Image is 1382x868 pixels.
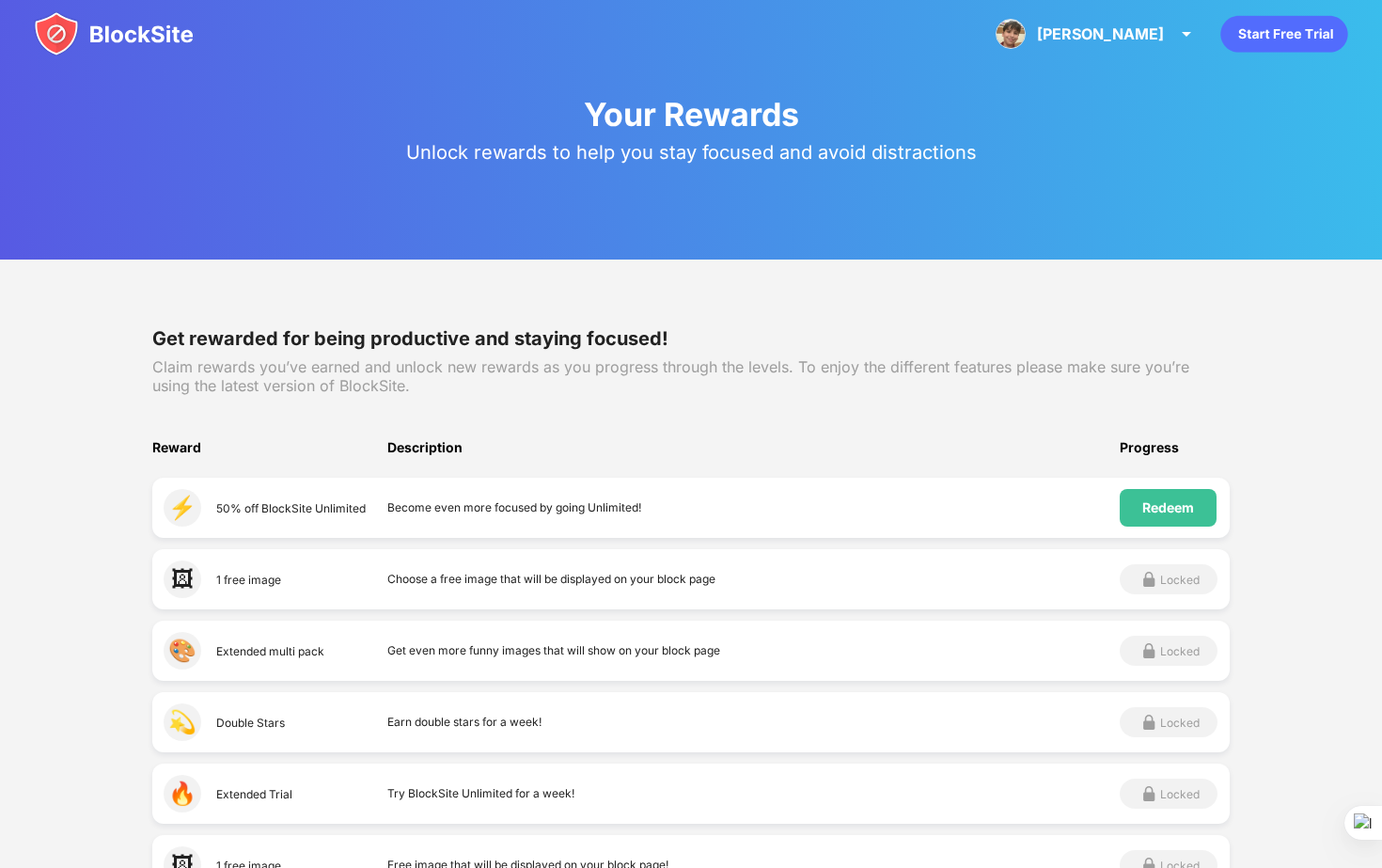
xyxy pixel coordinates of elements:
div: Redeem [1142,500,1194,515]
div: 🔥 [164,775,201,813]
div: Locked [1160,787,1200,801]
div: 50% off BlockSite Unlimited [216,501,366,515]
div: animation [1220,15,1348,53]
div: Choose a free image that will be displayed on your block page [387,560,1120,598]
img: ACg8ocLUTxHD56khwPfKZxXogIYMcssGIxkgfwsFoTNmzNw_I1oE0Ko=s96-c [996,19,1026,49]
div: Extended Trial [216,787,292,801]
div: 1 free image [216,573,281,587]
div: Locked [1160,573,1200,587]
div: Get rewarded for being productive and staying focused! [152,327,1231,350]
img: grey-lock.svg [1138,782,1160,805]
div: ⚡️ [164,489,201,527]
img: grey-lock.svg [1138,639,1160,662]
div: 🖼 [164,560,201,598]
div: Earn double stars for a week! [387,703,1120,741]
div: Try BlockSite Unlimited for a week! [387,775,1120,813]
div: 🎨 [164,632,201,670]
div: Become even more focused by going Unlimited! [387,489,1120,527]
div: Description [387,440,1120,478]
div: Locked [1160,644,1200,658]
img: blocksite-icon.svg [34,11,194,56]
div: Extended multi pack [216,644,324,658]
div: Locked [1160,716,1200,730]
div: Reward [152,440,387,478]
img: grey-lock.svg [1138,568,1160,591]
div: Get even more funny images that will show on your block page [387,632,1120,670]
img: grey-lock.svg [1138,711,1160,734]
div: Double Stars [216,716,285,730]
div: 💫 [164,703,201,741]
div: Progress [1120,440,1231,478]
div: Claim rewards you’ve earned and unlock new rewards as you progress through the levels. To enjoy t... [152,357,1231,395]
div: [PERSON_NAME] [1037,24,1164,43]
